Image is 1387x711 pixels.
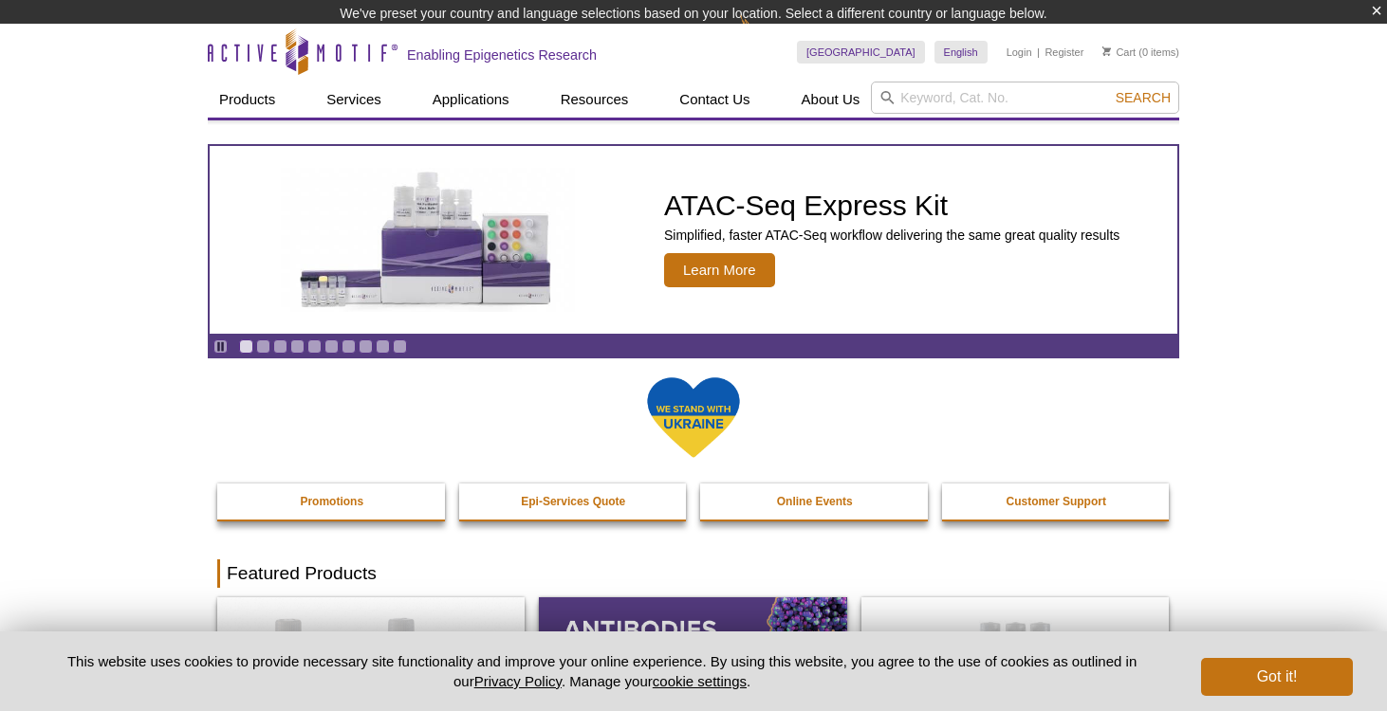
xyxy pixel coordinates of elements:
h2: Featured Products [217,559,1170,588]
img: ATAC-Seq Express Kit [271,168,584,312]
a: Products [208,82,287,118]
strong: Online Events [777,495,853,508]
img: We Stand With Ukraine [646,375,741,460]
a: Epi-Services Quote [459,483,689,520]
a: Cart [1102,46,1136,59]
a: Online Events [700,483,930,520]
a: Go to slide 2 [256,339,270,354]
a: Go to slide 8 [359,339,373,354]
a: Login [1007,46,1032,59]
a: Go to slide 10 [393,339,407,354]
p: Simplified, faster ATAC-Seq workflow delivering the same great quality results [664,227,1119,244]
strong: Promotions [300,495,363,508]
a: Services [315,82,393,118]
a: [GEOGRAPHIC_DATA] [797,41,925,64]
a: Go to slide 7 [342,339,356,354]
button: Search [1110,89,1176,106]
button: cookie settings [653,673,747,689]
img: Your Cart [1102,46,1111,56]
a: Privacy Policy [474,673,562,689]
button: Got it! [1201,658,1353,696]
span: Search [1116,90,1171,105]
a: About Us [790,82,872,118]
a: Go to slide 4 [290,339,305,354]
a: Go to slide 9 [376,339,390,354]
a: English [934,41,988,64]
h2: ATAC-Seq Express Kit [664,191,1119,220]
article: ATAC-Seq Express Kit [210,146,1177,334]
a: Go to slide 1 [239,339,253,354]
p: This website uses cookies to provide necessary site functionality and improve your online experie... [34,651,1170,691]
strong: Customer Support [1007,495,1106,508]
a: Register [1045,46,1083,59]
a: Customer Support [942,483,1172,520]
a: Go to slide 6 [324,339,339,354]
img: Change Here [740,14,790,59]
li: | [1037,41,1040,64]
a: Resources [549,82,640,118]
a: ATAC-Seq Express Kit ATAC-Seq Express Kit Simplified, faster ATAC-Seq workflow delivering the sam... [210,146,1177,334]
a: Toggle autoplay [213,339,228,354]
li: (0 items) [1102,41,1179,64]
strong: Epi-Services Quote [521,495,625,508]
a: Go to slide 3 [273,339,287,354]
a: Go to slide 5 [307,339,322,354]
h2: Enabling Epigenetics Research [407,46,597,64]
a: Applications [421,82,521,118]
span: Learn More [664,253,775,287]
input: Keyword, Cat. No. [871,82,1179,114]
a: Contact Us [668,82,761,118]
a: Promotions [217,483,447,520]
